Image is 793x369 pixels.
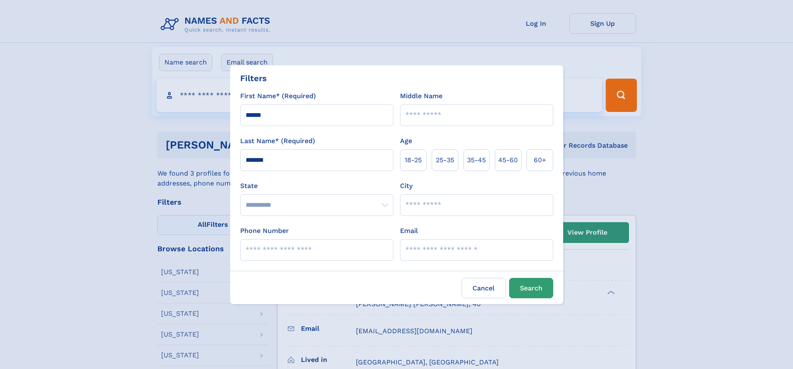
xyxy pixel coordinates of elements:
label: Phone Number [240,226,289,236]
span: 18‑25 [405,155,422,165]
span: 25‑35 [436,155,454,165]
div: Filters [240,72,267,84]
label: Middle Name [400,91,442,101]
label: Last Name* (Required) [240,136,315,146]
label: First Name* (Required) [240,91,316,101]
label: Age [400,136,412,146]
span: 45‑60 [498,155,518,165]
button: Search [509,278,553,298]
label: Email [400,226,418,236]
span: 35‑45 [467,155,486,165]
label: Cancel [462,278,506,298]
label: City [400,181,413,191]
span: 60+ [534,155,546,165]
label: State [240,181,393,191]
